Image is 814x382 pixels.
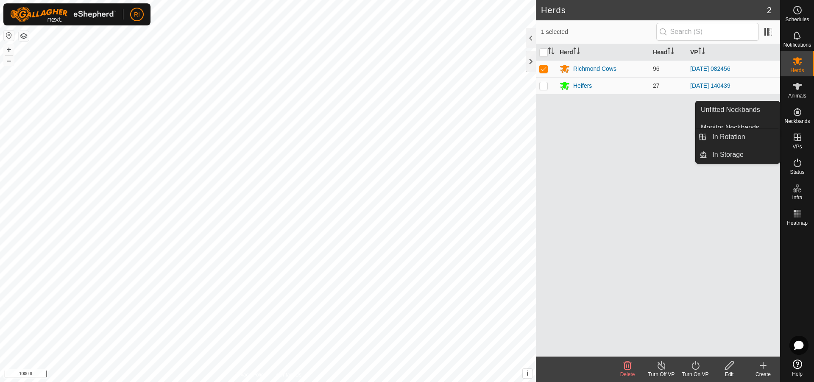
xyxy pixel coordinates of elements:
[656,23,759,41] input: Search (S)
[690,65,730,72] a: [DATE] 082456
[746,371,780,378] div: Create
[783,42,811,47] span: Notifications
[790,170,804,175] span: Status
[4,56,14,66] button: –
[712,132,745,142] span: In Rotation
[785,17,809,22] span: Schedules
[712,150,744,160] span: In Storage
[620,371,635,377] span: Delete
[788,93,806,98] span: Animals
[696,119,780,136] a: Monitor Neckbands
[787,220,808,226] span: Heatmap
[541,5,767,15] h2: Herds
[653,65,660,72] span: 96
[276,371,301,379] a: Contact Us
[687,44,780,61] th: VP
[784,119,810,124] span: Neckbands
[678,371,712,378] div: Turn On VP
[707,146,780,163] a: In Storage
[573,64,616,73] div: Richmond Cows
[707,128,780,145] a: In Rotation
[712,371,746,378] div: Edit
[556,44,650,61] th: Herd
[234,371,266,379] a: Privacy Policy
[644,371,678,378] div: Turn Off VP
[548,49,555,56] p-sorticon: Activate to sort
[523,369,532,378] button: i
[541,28,656,36] span: 1 selected
[701,105,760,115] span: Unfitted Neckbands
[653,82,660,89] span: 27
[792,144,802,149] span: VPs
[767,4,772,17] span: 2
[667,49,674,56] p-sorticon: Activate to sort
[781,356,814,380] a: Help
[698,49,705,56] p-sorticon: Activate to sort
[134,10,140,19] span: RI
[4,45,14,55] button: +
[527,370,528,377] span: i
[573,49,580,56] p-sorticon: Activate to sort
[4,31,14,41] button: Reset Map
[573,81,592,90] div: Heifers
[696,146,780,163] li: In Storage
[19,31,29,41] button: Map Layers
[696,128,780,145] li: In Rotation
[690,82,730,89] a: [DATE] 140439
[792,195,802,200] span: Infra
[650,44,687,61] th: Head
[790,68,804,73] span: Herds
[701,123,759,133] span: Monitor Neckbands
[696,101,780,118] a: Unfitted Neckbands
[10,7,116,22] img: Gallagher Logo
[792,371,803,376] span: Help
